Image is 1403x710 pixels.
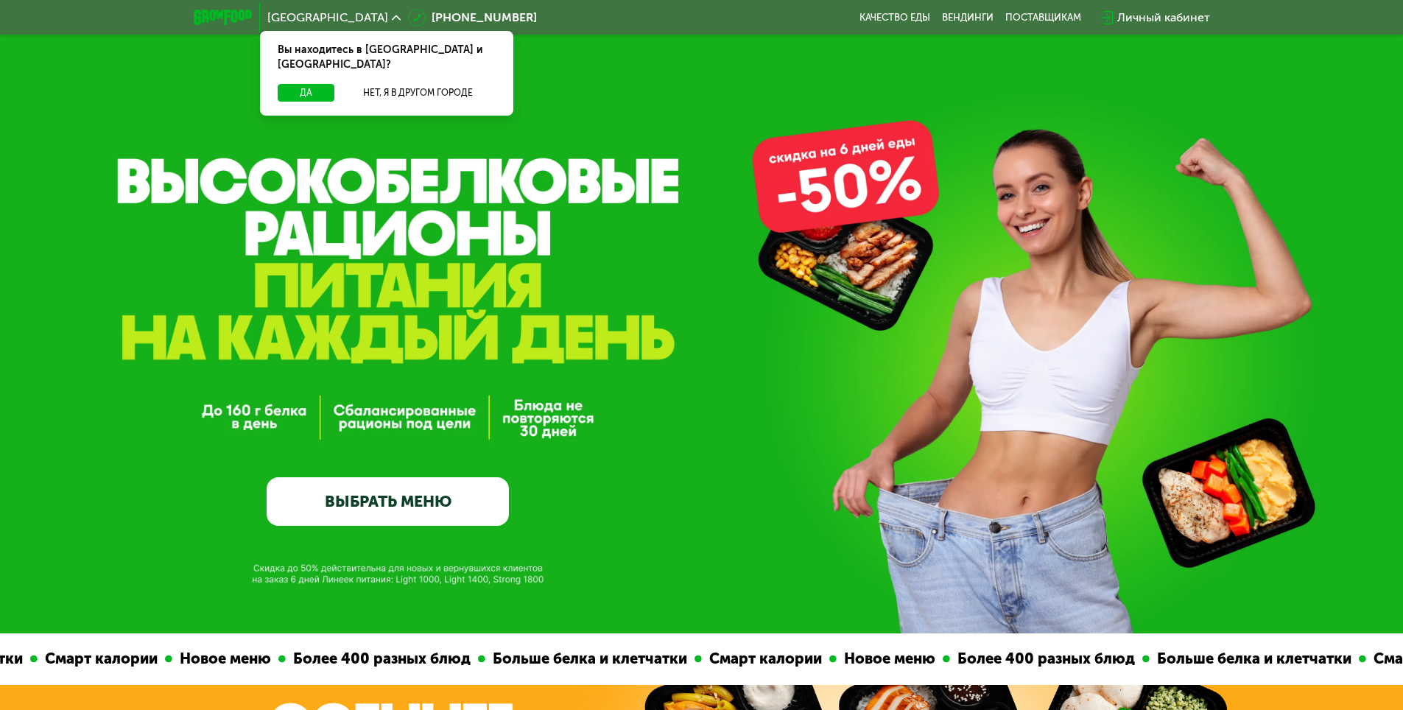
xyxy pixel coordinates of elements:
div: Более 400 разных блюд [285,647,477,670]
button: Нет, я в другом городе [340,84,496,102]
a: [PHONE_NUMBER] [408,9,537,27]
div: Новое меню [172,647,278,670]
div: Более 400 разных блюд [949,647,1142,670]
span: [GEOGRAPHIC_DATA] [267,12,388,24]
div: Вы находитесь в [GEOGRAPHIC_DATA] и [GEOGRAPHIC_DATA]? [260,31,513,84]
a: Качество еды [859,12,930,24]
div: Больше белка и клетчатки [1149,647,1358,670]
div: Смарт калории [701,647,829,670]
div: Смарт калории [37,647,164,670]
a: Вендинги [942,12,994,24]
button: Да [278,84,334,102]
div: Новое меню [836,647,942,670]
div: поставщикам [1005,12,1081,24]
div: Личный кабинет [1117,9,1210,27]
a: ВЫБРАТЬ МЕНЮ [267,477,509,526]
div: Больше белка и клетчатки [485,647,694,670]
